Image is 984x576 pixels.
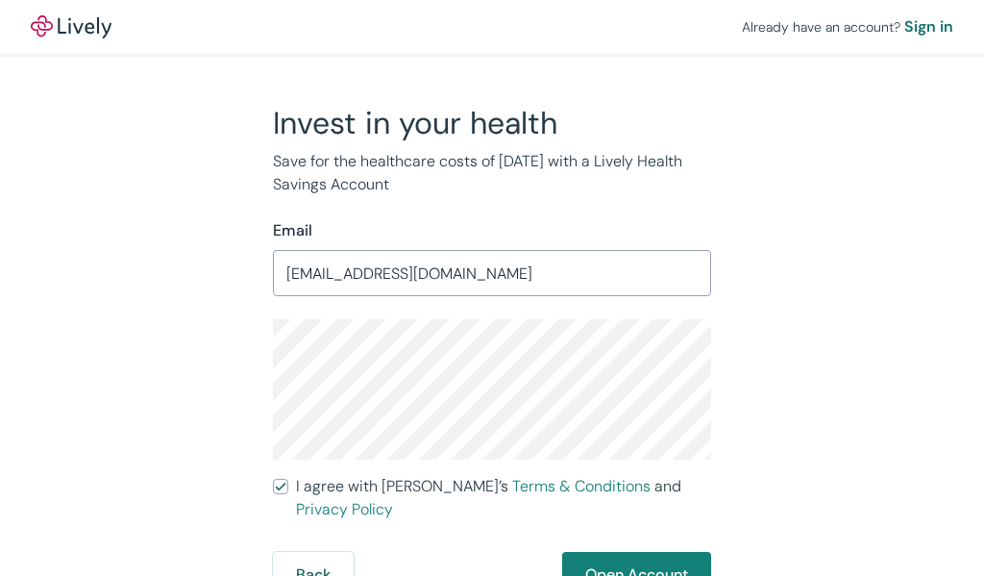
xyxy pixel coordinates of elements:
[31,15,111,38] a: LivelyLively
[273,219,312,242] label: Email
[296,499,393,519] a: Privacy Policy
[273,150,711,196] p: Save for the healthcare costs of [DATE] with a Lively Health Savings Account
[296,475,711,521] span: I agree with [PERSON_NAME]’s and
[273,104,711,142] h2: Invest in your health
[31,15,111,38] img: Lively
[904,15,953,38] a: Sign in
[512,476,651,496] a: Terms & Conditions
[742,15,953,38] div: Already have an account?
